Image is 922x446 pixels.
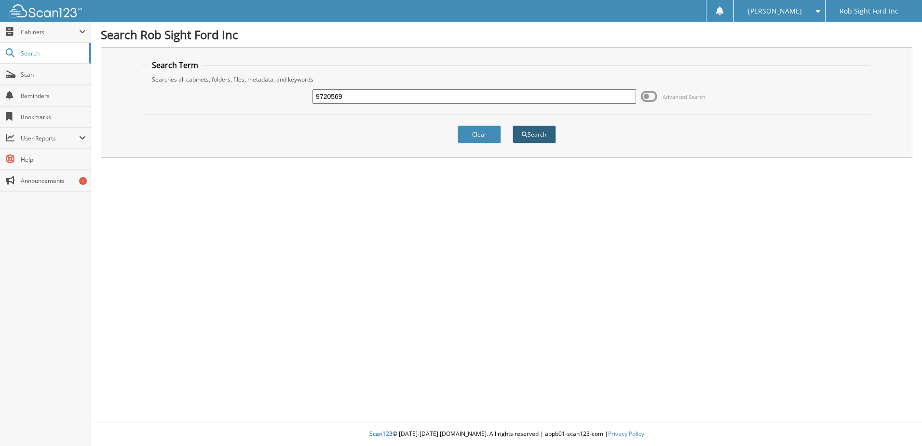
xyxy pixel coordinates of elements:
a: Privacy Policy [608,430,644,438]
span: Scan123 [369,430,393,438]
span: Advanced Search [663,93,705,100]
legend: Search Term [147,60,203,70]
span: Reminders [21,92,86,100]
span: Cabinets [21,28,79,36]
span: Scan [21,70,86,79]
span: [PERSON_NAME] [748,8,802,14]
span: Announcements [21,177,86,185]
span: Rob Sight Ford Inc [840,8,898,14]
button: Search [513,125,556,143]
span: User Reports [21,134,79,142]
img: scan123-logo-white.svg [10,4,82,17]
span: Bookmarks [21,113,86,121]
button: Clear [458,125,501,143]
span: Search [21,49,84,57]
span: Help [21,155,86,164]
div: 1 [79,177,87,185]
div: © [DATE]-[DATE] [DOMAIN_NAME]. All rights reserved | appb01-scan123-com | [91,422,922,446]
h1: Search Rob Sight Ford Inc [101,27,912,42]
div: Searches all cabinets, folders, files, metadata, and keywords [147,75,866,84]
